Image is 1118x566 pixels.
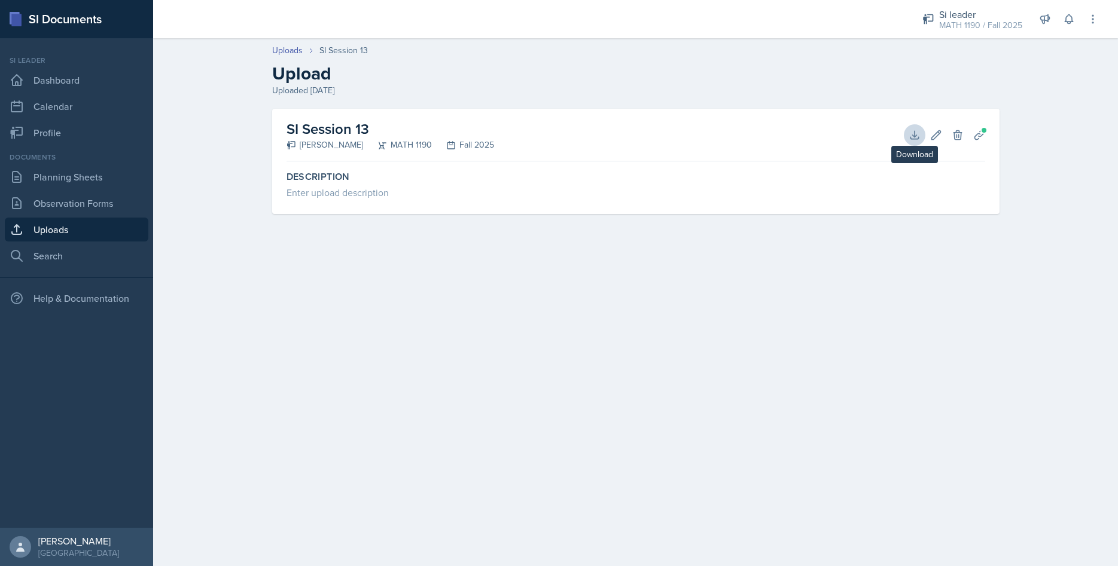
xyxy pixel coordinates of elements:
a: Uploads [5,218,148,241]
a: Calendar [5,94,148,118]
div: [PERSON_NAME] [287,139,363,151]
button: Download [904,124,925,146]
div: [PERSON_NAME] [38,535,119,547]
div: Uploaded [DATE] [272,84,1000,97]
h2: Upload [272,63,1000,84]
div: MATH 1190 [363,139,432,151]
a: Profile [5,121,148,145]
a: Search [5,244,148,268]
div: SI Session 13 [319,44,368,57]
div: Si leader [5,55,148,66]
div: [GEOGRAPHIC_DATA] [38,547,119,559]
div: Si leader [939,7,1022,22]
div: Fall 2025 [432,139,494,151]
a: Planning Sheets [5,165,148,189]
a: Observation Forms [5,191,148,215]
div: Enter upload description [287,185,985,200]
div: Documents [5,152,148,163]
h2: SI Session 13 [287,118,494,140]
a: Dashboard [5,68,148,92]
a: Uploads [272,44,303,57]
label: Description [287,171,985,183]
div: MATH 1190 / Fall 2025 [939,19,1022,32]
div: Help & Documentation [5,286,148,310]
